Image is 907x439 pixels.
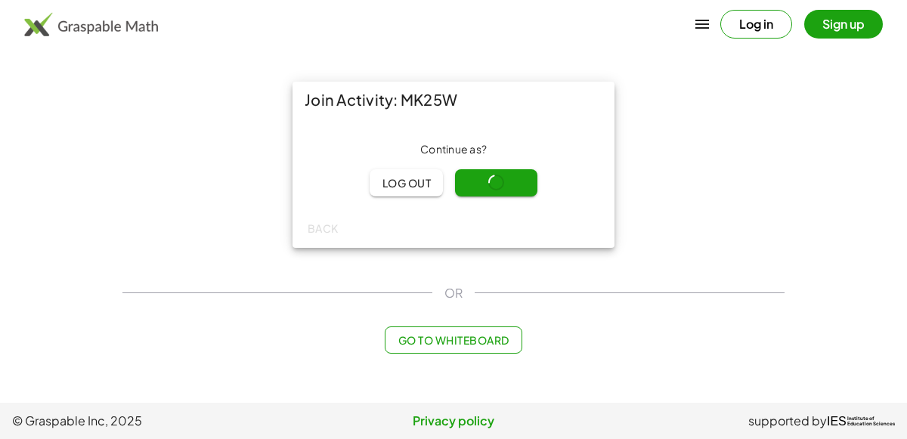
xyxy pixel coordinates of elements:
button: Go to Whiteboard [385,326,522,354]
span: © Graspable Inc, 2025 [12,412,306,430]
div: Join Activity: MK25W [293,82,614,118]
a: IESInstitute ofEducation Sciences [827,412,895,430]
span: Go to Whiteboard [398,333,509,347]
span: Institute of Education Sciences [847,416,895,427]
span: supported by [748,412,827,430]
span: IES [827,414,847,428]
button: Log out [370,169,443,196]
button: Sign up [804,10,883,39]
span: Log out [382,176,431,190]
span: OR [444,284,463,302]
a: Privacy policy [306,412,600,430]
div: Continue as ? [305,142,602,157]
button: Log in [720,10,792,39]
